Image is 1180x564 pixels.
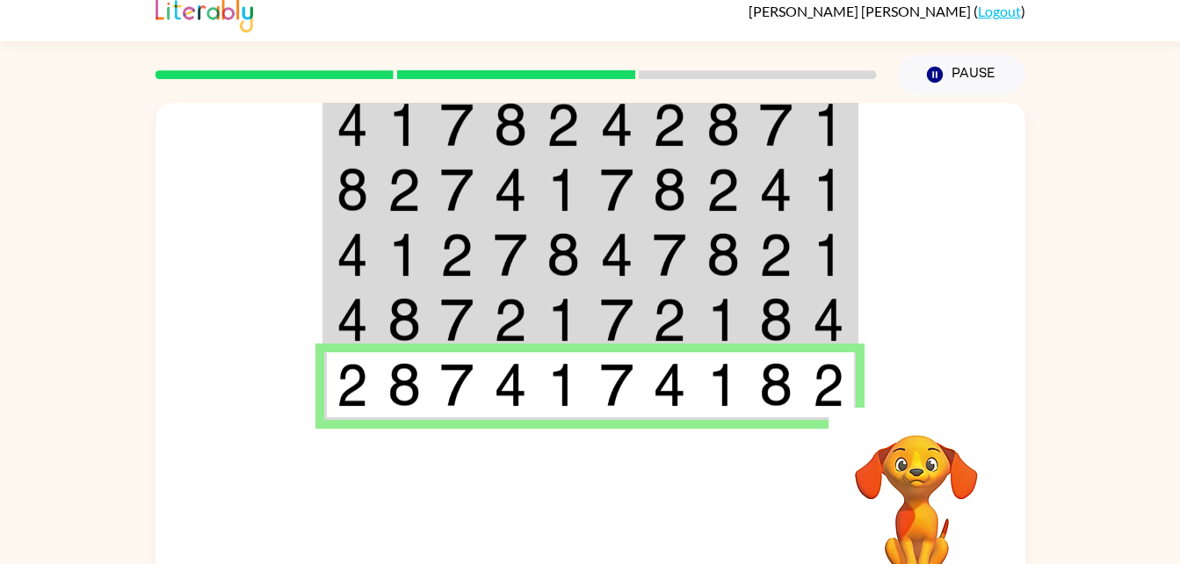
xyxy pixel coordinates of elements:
[706,168,740,212] img: 2
[749,3,974,19] span: [PERSON_NAME] [PERSON_NAME]
[759,298,793,342] img: 8
[759,363,793,407] img: 8
[547,363,580,407] img: 1
[759,233,793,277] img: 2
[813,298,844,342] img: 4
[706,233,740,277] img: 8
[387,298,421,342] img: 8
[387,103,421,147] img: 1
[547,298,580,342] img: 1
[337,233,368,277] img: 4
[547,103,580,147] img: 2
[813,168,844,212] img: 1
[749,3,1025,19] div: ( )
[494,363,527,407] img: 4
[440,298,474,342] img: 7
[653,363,686,407] img: 4
[600,233,633,277] img: 4
[440,233,474,277] img: 2
[653,103,686,147] img: 2
[759,103,793,147] img: 7
[898,54,1025,95] button: Pause
[813,103,844,147] img: 1
[494,168,527,212] img: 4
[337,298,368,342] img: 4
[494,103,527,147] img: 8
[387,363,421,407] img: 8
[440,168,474,212] img: 7
[337,168,368,212] img: 8
[494,298,527,342] img: 2
[600,298,633,342] img: 7
[653,168,686,212] img: 8
[440,363,474,407] img: 7
[547,168,580,212] img: 1
[387,168,421,212] img: 2
[813,363,844,407] img: 2
[600,103,633,147] img: 4
[706,103,740,147] img: 8
[440,103,474,147] img: 7
[600,363,633,407] img: 7
[337,363,368,407] img: 2
[547,233,580,277] img: 8
[600,168,633,212] img: 7
[653,298,686,342] img: 2
[759,168,793,212] img: 4
[494,233,527,277] img: 7
[706,298,740,342] img: 1
[706,363,740,407] img: 1
[978,3,1021,19] a: Logout
[653,233,686,277] img: 7
[387,233,421,277] img: 1
[813,233,844,277] img: 1
[337,103,368,147] img: 4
